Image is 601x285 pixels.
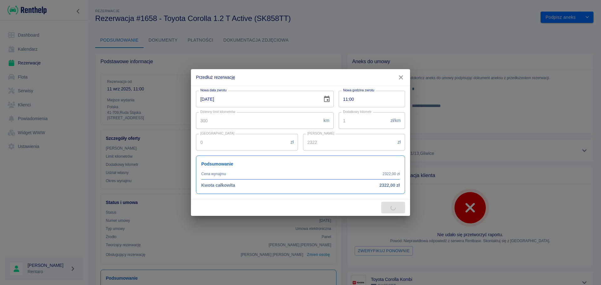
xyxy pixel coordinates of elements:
[303,134,395,150] input: Kwota wynajmu od początkowej daty, nie samego aneksu.
[201,182,235,189] h6: Kwota całkowita
[201,161,400,167] h6: Podsumowanie
[323,117,329,124] p: km
[339,91,401,107] input: hh:mm
[200,109,235,114] label: Dzienny limit kilometrów
[290,139,294,145] p: zł
[196,91,318,107] input: DD-MM-YYYY
[201,171,226,177] p: Cena wynajmu
[343,88,374,93] label: Nowa godzina zwrotu
[379,182,400,189] h6: 2322,00 zł
[321,93,333,105] button: Choose date, selected date is 27 wrz 2025
[191,69,410,85] h2: Przedłuż rezerwację
[398,139,401,145] p: zł
[200,131,234,136] label: [GEOGRAPHIC_DATA]
[307,131,334,136] label: [PERSON_NAME]
[383,171,400,177] p: 2322,00 zł
[343,109,372,114] label: Dodatkowy kilometr
[391,117,401,124] p: zł/km
[196,134,288,150] input: Kwota rabatu ustalona na początku
[200,88,226,93] label: Nowa data zwrotu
